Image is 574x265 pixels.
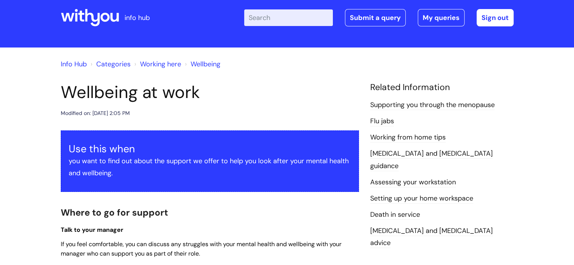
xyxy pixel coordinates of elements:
a: Categories [96,60,131,69]
a: Submit a query [345,9,406,26]
span: If you feel comfortable, you can discuss any struggles with your mental health and wellbeing with... [61,240,342,257]
h3: Use this when [69,143,351,155]
h4: Related Information [370,82,514,93]
a: Wellbeing [191,60,220,69]
span: Where to go for support [61,207,168,218]
li: Working here [132,58,181,70]
li: Wellbeing [183,58,220,70]
a: Death in service [370,210,420,220]
a: My queries [418,9,465,26]
a: Flu jabs [370,116,394,126]
a: Info Hub [61,60,87,69]
h1: Wellbeing at work [61,82,359,103]
a: Working from home tips [370,133,446,142]
a: Supporting you through the menopause [370,100,495,110]
a: Working here [140,60,181,69]
input: Search [244,9,333,26]
a: Assessing your workstation [370,178,456,187]
li: Solution home [89,58,131,70]
div: Modified on: [DATE] 2:05 PM [61,109,130,118]
a: [MEDICAL_DATA] and [MEDICAL_DATA] guidance [370,149,493,171]
div: | - [244,9,514,26]
p: you want to find out about the support we offer to help you look after your mental health and wel... [69,155,351,179]
a: [MEDICAL_DATA] and [MEDICAL_DATA] advice [370,226,493,248]
span: Talk to your manager [61,226,123,234]
a: Sign out [477,9,514,26]
a: Setting up your home workspace [370,194,473,204]
p: info hub [125,12,150,24]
